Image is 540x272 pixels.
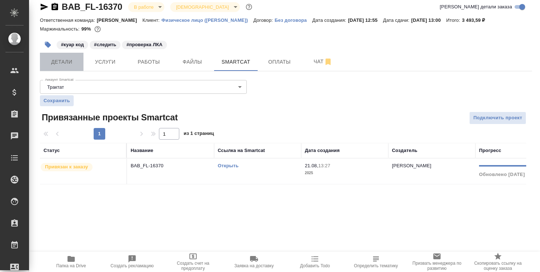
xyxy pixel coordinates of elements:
a: Физическое лицо ([PERSON_NAME]) [161,17,253,23]
span: куар код [56,41,89,47]
p: [DATE] 12:55 [348,17,383,23]
p: Итого: [446,17,462,23]
div: Дата создания [305,147,340,154]
span: Добавить Todo [300,263,330,268]
a: Открыть [218,163,238,168]
p: 13:27 [318,163,330,168]
span: Призвать менеджера по развитию [411,261,463,271]
p: 2025 [305,169,385,177]
p: #следить [94,41,116,48]
p: BAB_FL-16370 [131,162,210,169]
p: [PERSON_NAME] [392,163,431,168]
div: Ссылка на Smartcat [218,147,265,154]
p: Договор: [253,17,275,23]
p: 3 493,59 ₽ [462,17,491,23]
span: Заявка на доставку [234,263,274,268]
span: Скопировать ссылку на оценку заказа [472,261,524,271]
button: Папка на Drive [41,252,102,272]
button: Создать рекламацию [102,252,163,272]
a: BAB_FL-16370 [62,2,122,12]
button: Определить тематику [345,252,406,272]
button: Скопировать ссылку на оценку заказа [467,252,528,272]
span: Smartcat [218,57,253,67]
p: Ответственная команда: [40,17,97,23]
p: 99% [81,26,93,32]
button: В работе [132,4,156,10]
button: 32.72 RUB; [93,24,102,34]
span: Создать счет на предоплату [167,261,219,271]
span: Создать рекламацию [111,263,154,268]
div: В работе [170,2,240,12]
svg: Отписаться [324,57,332,66]
span: Услуги [88,57,123,67]
p: Маржинальность: [40,26,81,32]
p: Привязан к заказу [45,163,88,171]
span: Привязанные проекты Smartcat [40,112,178,123]
p: [DATE] 13:00 [411,17,446,23]
p: Дата создания: [312,17,348,23]
span: Чат [306,57,340,66]
span: [PERSON_NAME] детали заказа [440,3,512,11]
span: Папка на Drive [56,263,86,268]
p: 21.08, [305,163,318,168]
span: из 1 страниц [184,129,214,140]
button: Скопировать ссылку для ЯМессенджера [40,3,49,11]
span: Детали [44,57,79,67]
span: следить [89,41,121,47]
span: Сохранить [44,97,70,104]
div: В работе [128,2,164,12]
p: Дата сдачи: [383,17,411,23]
button: Призвать менеджера по развитию [406,252,467,272]
button: Доп статусы указывают на важность/срочность заказа [244,2,254,12]
a: Без договора [275,17,312,23]
p: #проверка ЛКА [126,41,162,48]
span: Подключить проект [473,114,522,122]
p: #куар код [61,41,84,48]
p: Клиент: [143,17,161,23]
button: Добавить тэг [40,37,56,53]
div: Прогресс [479,147,501,154]
button: Трактат [45,84,66,90]
p: [PERSON_NAME] [97,17,143,23]
button: Создать счет на предоплату [163,252,224,272]
div: Статус [44,147,60,154]
div: Трактат [40,80,247,94]
div: Название [131,147,153,154]
span: Обновлено [DATE] 09:25 [479,172,539,177]
button: Подключить проект [469,112,526,124]
button: Добавить Todo [285,252,345,272]
span: Работы [131,57,166,67]
span: проверка ЛКА [121,41,167,47]
button: Скопировать ссылку [50,3,59,11]
span: Файлы [175,57,210,67]
div: Создатель [392,147,417,154]
button: Заявка на доставку [224,252,285,272]
button: Сохранить [40,95,74,106]
button: [DEMOGRAPHIC_DATA] [174,4,231,10]
span: Оплаты [262,57,297,67]
span: Определить тематику [354,263,398,268]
